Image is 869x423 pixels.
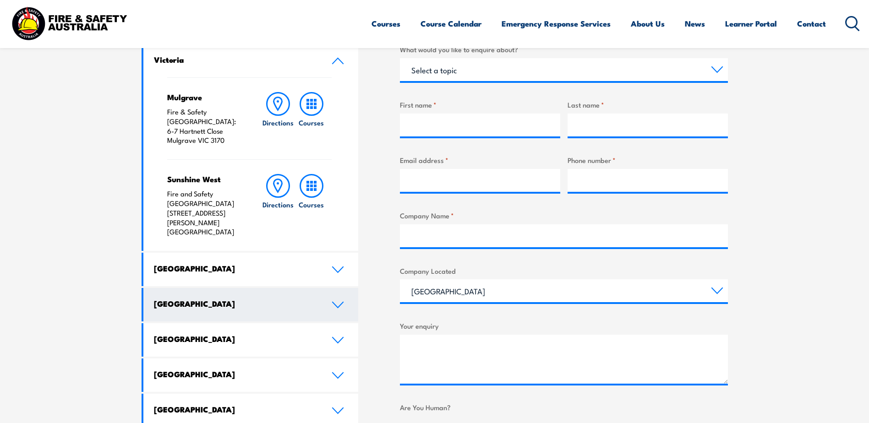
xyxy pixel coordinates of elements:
h4: [GEOGRAPHIC_DATA] [154,298,318,309]
h4: [GEOGRAPHIC_DATA] [154,369,318,379]
label: First name [400,99,560,110]
a: News [685,11,705,36]
a: [GEOGRAPHIC_DATA] [143,323,359,357]
a: Directions [262,92,295,145]
label: Your enquiry [400,320,728,331]
label: Company Name [400,210,728,221]
label: Are You Human? [400,402,728,412]
a: Contact [797,11,826,36]
label: Email address [400,155,560,165]
a: About Us [631,11,665,36]
h6: Directions [262,200,294,209]
a: Learner Portal [725,11,777,36]
h4: [GEOGRAPHIC_DATA] [154,263,318,273]
a: [GEOGRAPHIC_DATA] [143,253,359,286]
h4: Mulgrave [167,92,244,102]
p: Fire and Safety [GEOGRAPHIC_DATA] [STREET_ADDRESS][PERSON_NAME] [GEOGRAPHIC_DATA] [167,189,244,237]
h4: [GEOGRAPHIC_DATA] [154,334,318,344]
a: Course Calendar [421,11,481,36]
label: Last name [568,99,728,110]
a: Courses [295,92,328,145]
a: Emergency Response Services [502,11,611,36]
a: [GEOGRAPHIC_DATA] [143,358,359,392]
h4: [GEOGRAPHIC_DATA] [154,404,318,414]
a: Courses [295,174,328,237]
label: What would you like to enquire about? [400,44,728,54]
a: Victoria [143,44,359,77]
label: Phone number [568,155,728,165]
h6: Courses [299,118,324,127]
a: Directions [262,174,295,237]
h4: Sunshine West [167,174,244,184]
h6: Directions [262,118,294,127]
a: [GEOGRAPHIC_DATA] [143,288,359,321]
p: Fire & Safety [GEOGRAPHIC_DATA]: 6-7 Hartnett Close Mulgrave VIC 3170 [167,107,244,145]
h6: Courses [299,200,324,209]
h4: Victoria [154,54,318,65]
label: Company Located [400,266,728,276]
a: Courses [372,11,400,36]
